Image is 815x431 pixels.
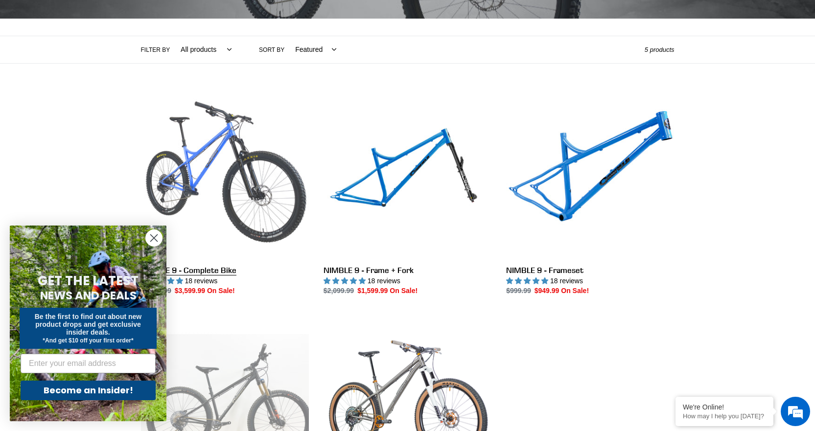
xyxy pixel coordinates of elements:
[21,354,156,373] input: Enter your email address
[43,337,133,344] span: *And get $10 off your first order*
[141,45,170,54] label: Filter by
[21,381,156,400] button: Become an Insider!
[145,229,163,247] button: Close dialog
[38,272,139,290] span: GET THE LATEST
[683,403,766,411] div: We're Online!
[35,313,142,336] span: Be the first to find out about new product drops and get exclusive insider deals.
[259,45,284,54] label: Sort by
[645,46,675,53] span: 5 products
[683,412,766,420] p: How may I help you today?
[40,288,137,303] span: NEWS AND DEALS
